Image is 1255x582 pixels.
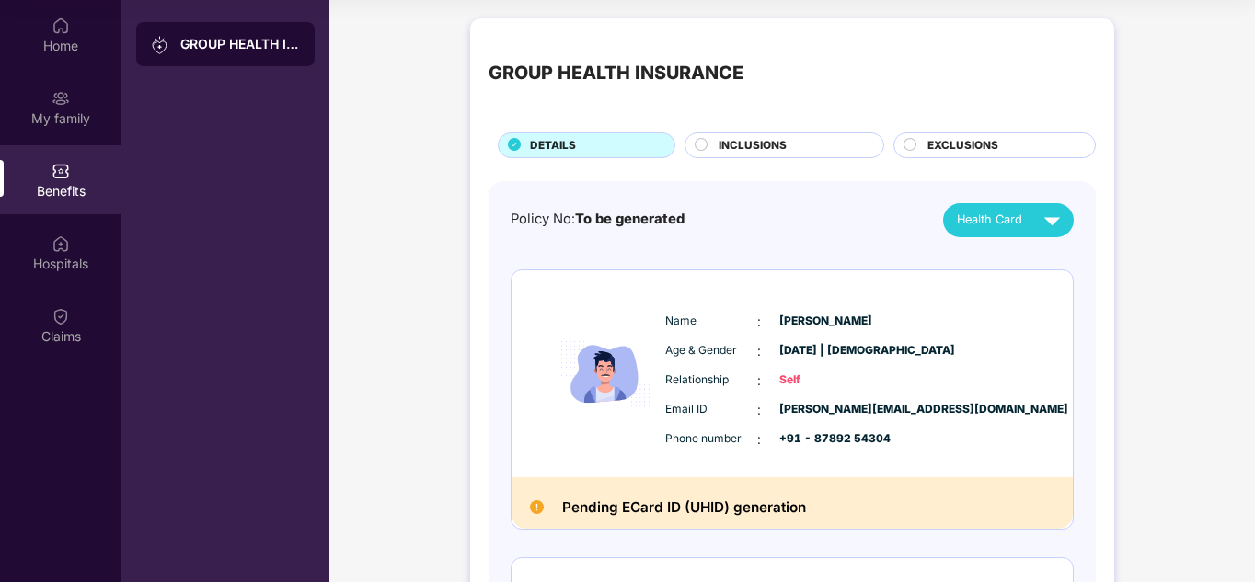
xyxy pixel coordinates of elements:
span: EXCLUSIONS [927,137,998,154]
span: : [757,371,761,391]
img: svg+xml;base64,PHN2ZyBpZD0iQmVuZWZpdHMiIHhtbG5zPSJodHRwOi8vd3d3LnczLm9yZy8yMDAwL3N2ZyIgd2lkdGg9Ij... [52,162,70,180]
span: INCLUSIONS [719,137,787,154]
div: GROUP HEALTH INSURANCE [489,59,743,87]
span: : [757,400,761,420]
img: svg+xml;base64,PHN2ZyB4bWxucz0iaHR0cDovL3d3dy53My5vcmcvMjAwMC9zdmciIHZpZXdCb3g9IjAgMCAyNCAyNCIgd2... [1036,204,1068,236]
span: [PERSON_NAME][EMAIL_ADDRESS][DOMAIN_NAME] [779,401,871,418]
span: : [757,429,761,450]
span: Phone number [665,430,757,448]
span: +91 - 87892 54304 [779,430,871,448]
span: [PERSON_NAME] [779,313,871,330]
img: svg+xml;base64,PHN2ZyB3aWR0aD0iMjAiIGhlaWdodD0iMjAiIHZpZXdCb3g9IjAgMCAyMCAyMCIgZmlsbD0ibm9uZSIgeG... [151,36,169,54]
button: Health Card [943,203,1074,237]
h2: Pending ECard ID (UHID) generation [562,496,806,519]
img: svg+xml;base64,PHN2ZyBpZD0iSG9zcGl0YWxzIiB4bWxucz0iaHR0cDovL3d3dy53My5vcmcvMjAwMC9zdmciIHdpZHRoPS... [52,234,70,253]
span: Age & Gender [665,342,757,359]
img: icon [550,296,661,451]
span: Email ID [665,401,757,418]
span: Health Card [957,211,1022,229]
span: Relationship [665,371,757,389]
span: DETAILS [530,137,576,154]
img: svg+xml;base64,PHN2ZyBpZD0iQ2xhaW0iIHhtbG5zPSJodHRwOi8vd3d3LnczLm9yZy8yMDAwL3N2ZyIgd2lkdGg9IjIwIi... [52,307,70,325]
div: GROUP HEALTH INSURANCE [180,35,300,53]
span: Name [665,313,757,330]
div: Policy No: [511,209,685,230]
img: svg+xml;base64,PHN2ZyBpZD0iSG9tZSIgeG1sbnM9Imh0dHA6Ly93d3cudzMub3JnLzIwMDAvc3ZnIiB3aWR0aD0iMjAiIG... [52,17,70,35]
span: : [757,312,761,332]
span: : [757,341,761,361]
span: Self [779,371,871,389]
img: svg+xml;base64,PHN2ZyB3aWR0aD0iMjAiIGhlaWdodD0iMjAiIHZpZXdCb3g9IjAgMCAyMCAyMCIgZmlsbD0ibm9uZSIgeG... [52,89,70,108]
span: [DATE] | [DEMOGRAPHIC_DATA] [779,342,871,359]
img: Pending [530,500,544,514]
span: To be generated [575,211,685,227]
